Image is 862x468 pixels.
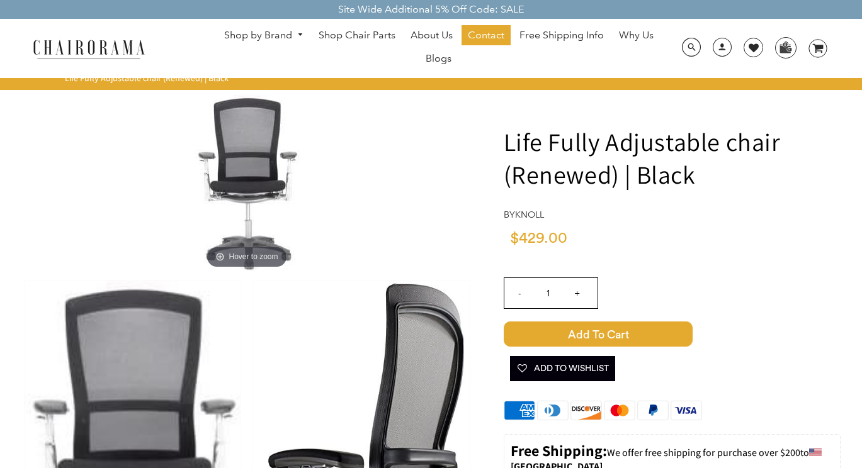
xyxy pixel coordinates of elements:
[613,25,660,45] a: Why Us
[515,209,544,220] a: knoll
[516,356,609,381] span: Add To Wishlist
[519,29,604,42] span: Free Shipping Info
[419,48,458,69] a: Blogs
[504,278,535,308] input: -
[462,25,511,45] a: Contact
[504,209,841,220] h4: by
[468,29,504,42] span: Contact
[319,29,395,42] span: Shop Chair Parts
[510,356,615,381] button: Add To Wishlist
[205,25,672,72] nav: DesktopNavigation
[411,29,453,42] span: About Us
[510,231,567,246] span: $429.00
[312,25,402,45] a: Shop Chair Parts
[404,25,459,45] a: About Us
[619,29,654,42] span: Why Us
[607,446,800,459] span: We offer free shipping for purchase over $200
[218,26,310,45] a: Shop by Brand
[194,94,300,272] img: Life Fully Adjustable chair (Renewed) | Black - chairorama
[776,38,795,57] img: WhatsApp_Image_2024-07-12_at_16.23.01.webp
[504,321,841,347] button: Add to Cart
[562,278,593,308] input: +
[426,52,451,65] span: Blogs
[194,175,300,189] a: Life Fully Adjustable chair (Renewed) | Black - chairoramaHover to zoom
[504,321,693,347] span: Add to Cart
[504,125,841,191] h1: Life Fully Adjustable chair (Renewed) | Black
[511,440,607,460] strong: Free Shipping:
[26,38,152,60] img: chairorama
[513,25,610,45] a: Free Shipping Info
